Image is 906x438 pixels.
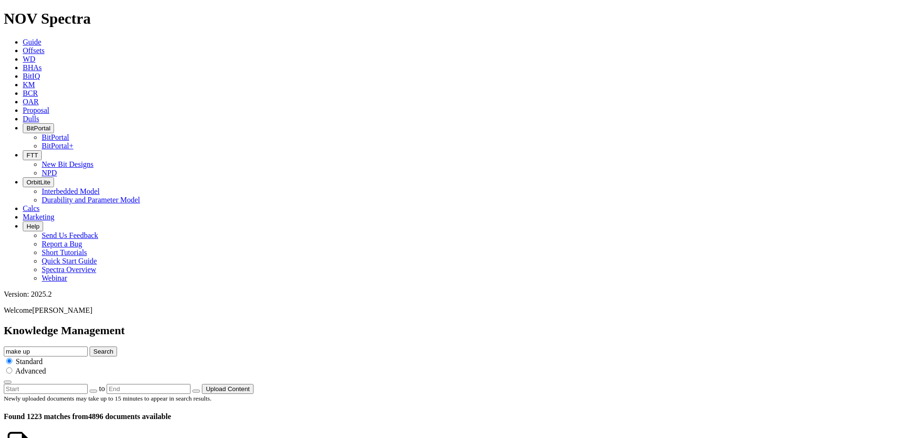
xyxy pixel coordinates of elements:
[4,306,902,315] p: Welcome
[27,179,50,186] span: OrbitLite
[23,89,38,97] a: BCR
[23,46,45,55] a: Offsets
[42,142,73,150] a: BitPortal+
[27,125,50,132] span: BitPortal
[15,367,46,375] span: Advanced
[27,223,39,230] span: Help
[23,98,39,106] a: OAR
[99,384,105,392] span: to
[4,347,88,356] input: e.g. Smoothsteer Record
[23,123,54,133] button: BitPortal
[90,347,117,356] button: Search
[23,177,54,187] button: OrbitLite
[4,290,902,299] div: Version: 2025.2
[23,150,42,160] button: FTT
[23,55,36,63] a: WD
[23,221,43,231] button: Help
[4,395,211,402] small: Newly uploaded documents may take up to 15 minutes to appear in search results.
[42,231,98,239] a: Send Us Feedback
[42,160,93,168] a: New Bit Designs
[42,265,96,274] a: Spectra Overview
[23,72,40,80] a: BitIQ
[42,133,69,141] a: BitPortal
[23,115,39,123] a: Dulls
[32,306,92,314] span: [PERSON_NAME]
[4,412,902,421] h4: 4896 documents available
[16,357,43,365] span: Standard
[42,274,67,282] a: Webinar
[42,248,87,256] a: Short Tutorials
[4,10,902,27] h1: NOV Spectra
[4,324,902,337] h2: Knowledge Management
[42,187,100,195] a: Interbedded Model
[202,384,254,394] button: Upload Content
[42,257,97,265] a: Quick Start Guide
[4,412,88,420] span: Found 1223 matches from
[23,38,41,46] a: Guide
[4,384,88,394] input: Start
[23,81,35,89] a: KM
[107,384,190,394] input: End
[42,196,140,204] a: Durability and Parameter Model
[23,213,54,221] a: Marketing
[42,240,82,248] a: Report a Bug
[23,64,42,72] a: BHAs
[27,152,38,159] span: FTT
[23,106,49,114] a: Proposal
[23,204,40,212] a: Calcs
[42,169,57,177] a: NPD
